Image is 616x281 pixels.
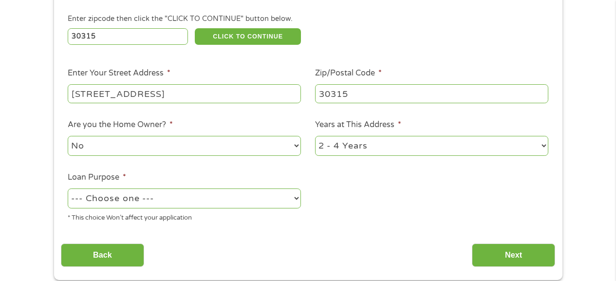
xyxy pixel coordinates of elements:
[315,120,401,130] label: Years at This Address
[195,28,301,45] button: CLICK TO CONTINUE
[68,84,301,103] input: 1 Main Street
[68,28,188,45] input: Enter Zipcode (e.g 01510)
[61,244,144,267] input: Back
[472,244,555,267] input: Next
[315,68,382,78] label: Zip/Postal Code
[68,172,126,183] label: Loan Purpose
[68,68,170,78] label: Enter Your Street Address
[68,14,548,24] div: Enter zipcode then click the "CLICK TO CONTINUE" button below.
[68,210,301,223] div: * This choice Won’t affect your application
[68,120,173,130] label: Are you the Home Owner?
